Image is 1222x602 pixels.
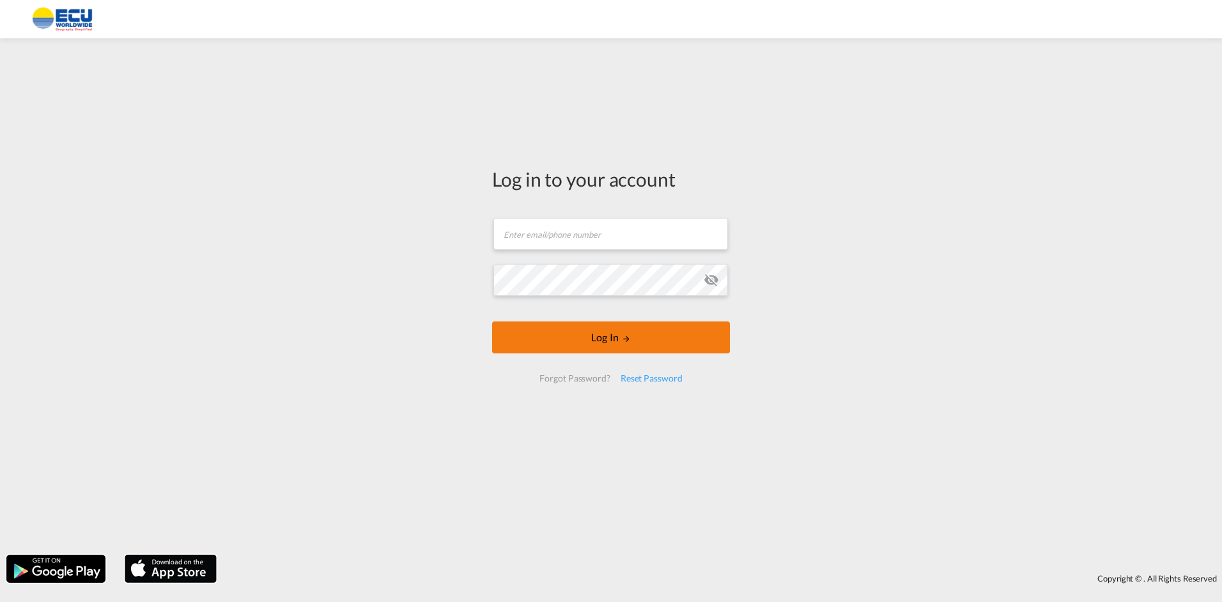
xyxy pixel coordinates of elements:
div: Log in to your account [492,166,730,192]
div: Forgot Password? [534,367,615,390]
img: 6cccb1402a9411edb762cf9624ab9cda.png [19,5,105,34]
md-icon: icon-eye-off [704,272,719,288]
div: Copyright © . All Rights Reserved [223,567,1222,589]
img: apple.png [123,553,218,584]
div: Reset Password [615,367,688,390]
input: Enter email/phone number [493,218,728,250]
img: google.png [5,553,107,584]
button: LOGIN [492,321,730,353]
